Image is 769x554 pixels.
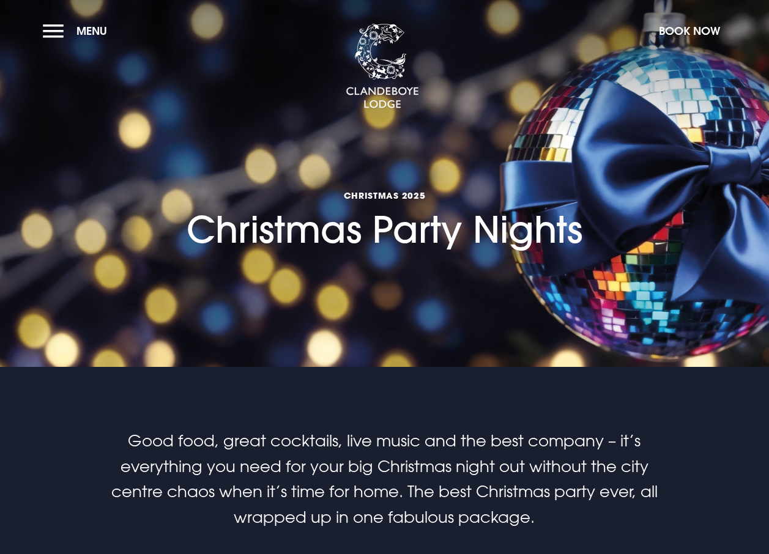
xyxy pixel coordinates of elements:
[187,122,582,252] h1: Christmas Party Nights
[76,24,107,38] span: Menu
[653,18,726,44] button: Book Now
[187,190,582,201] span: Christmas 2025
[93,428,675,530] p: Good food, great cocktails, live music and the best company – it’s everything you need for your b...
[346,24,419,109] img: Clandeboye Lodge
[43,18,113,44] button: Menu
